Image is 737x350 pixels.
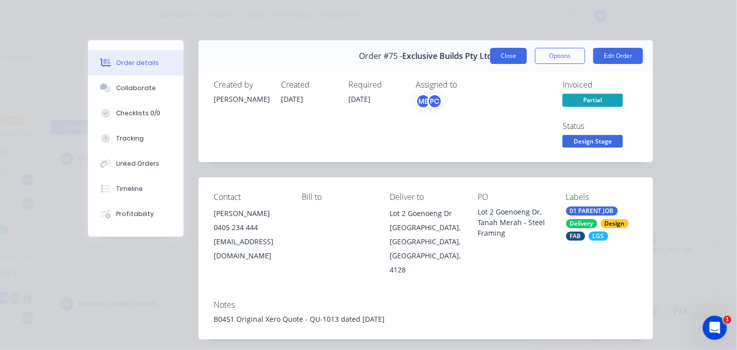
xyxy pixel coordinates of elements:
span: 1 [723,316,731,324]
button: Linked Orders [88,151,183,176]
div: Deliver to [390,192,462,202]
div: Order details [116,58,159,67]
div: Invoiced [563,80,638,90]
button: Profitability [88,201,183,227]
div: PO [478,192,550,202]
div: Assigned to [416,80,516,90]
div: [PERSON_NAME] [214,206,286,221]
div: Status [563,121,638,131]
div: Timeline [116,184,143,193]
button: Checklists 0/0 [88,101,183,126]
span: Exclusive Builds Pty Ltd [403,51,493,61]
button: Timeline [88,176,183,201]
button: Close [490,48,527,64]
div: [PERSON_NAME] [214,94,269,104]
div: Profitability [116,209,154,219]
div: Bill to [302,192,374,202]
button: Edit Order [593,48,643,64]
div: Design [601,219,629,228]
div: B0451 Original Xero Quote - QU-1013 dated [DATE] [214,314,638,324]
button: Collaborate [88,76,183,101]
div: [PERSON_NAME]0405 234 444[EMAIL_ADDRESS][DOMAIN_NAME] [214,206,286,263]
span: [DATE] [348,94,371,104]
button: Order details [88,50,183,76]
div: Tracking [116,134,144,143]
button: MEPC [416,94,442,109]
div: Contact [214,192,286,202]
div: [GEOGRAPHIC_DATA], [GEOGRAPHIC_DATA], [GEOGRAPHIC_DATA], 4128 [390,221,462,277]
div: PC [427,94,442,109]
div: Required [348,80,404,90]
span: Design Stage [563,135,623,148]
div: Lot 2 Goenoeng Dr, Tanah Merah - Steel Framing [478,206,550,238]
div: Linked Orders [116,159,159,168]
div: Checklists 0/0 [116,109,160,118]
span: [DATE] [281,94,303,104]
div: 0405 234 444 [214,221,286,235]
div: 01 PARENT JOB [566,206,618,216]
div: Delivery [566,219,597,228]
div: FAB [566,232,585,241]
div: Lot 2 Goenoeng Dr[GEOGRAPHIC_DATA], [GEOGRAPHIC_DATA], [GEOGRAPHIC_DATA], 4128 [390,206,462,277]
div: Notes [214,300,638,310]
span: Partial [563,94,623,106]
div: Lot 2 Goenoeng Dr [390,206,462,221]
button: Options [535,48,585,64]
div: Created [281,80,336,90]
button: Design Stage [563,135,623,150]
div: [EMAIL_ADDRESS][DOMAIN_NAME] [214,235,286,263]
span: Order #75 - [359,51,403,61]
iframe: Intercom live chat [703,316,727,340]
button: Tracking [88,126,183,151]
div: Created by [214,80,269,90]
div: ME [416,94,431,109]
div: Labels [566,192,638,202]
div: Collaborate [116,84,156,93]
div: LGS [589,232,608,241]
